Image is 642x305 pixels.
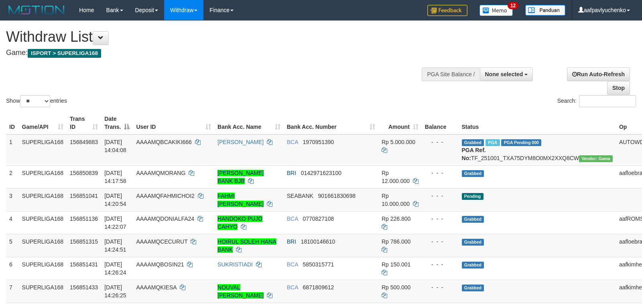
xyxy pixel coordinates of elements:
span: Copy 0770827108 to clipboard [303,216,334,222]
a: [PERSON_NAME] [217,139,264,145]
span: Grabbed [462,216,484,223]
span: Rp 10.000.000 [382,193,410,207]
span: 156851136 [70,216,98,222]
span: [DATE] 14:24:51 [104,238,126,253]
span: Vendor URL: https://trx31.1velocity.biz [579,155,613,162]
span: Rp 150.001 [382,261,410,268]
img: panduan.png [525,5,565,16]
td: SUPERLIGA168 [19,134,67,166]
td: 6 [6,257,19,280]
span: 12 [508,2,518,9]
span: BCA [287,261,298,268]
a: HANDOKO PUJO CAHYO [217,216,262,230]
label: Show entries [6,95,67,107]
span: [DATE] 14:17:58 [104,170,126,184]
span: [DATE] 14:26:25 [104,284,126,299]
a: Stop [607,81,630,95]
th: Date Trans.: activate to sort column descending [101,112,133,134]
b: PGA Ref. No: [462,147,486,161]
h1: Withdraw List [6,29,420,45]
div: - - - [425,192,455,200]
td: 1 [6,134,19,166]
span: Copy 0142971623100 to clipboard [301,170,341,176]
span: Rp 786.000 [382,238,410,245]
th: Balance [422,112,459,134]
a: NOUVAL [PERSON_NAME] [217,284,264,299]
span: Rp 226.800 [382,216,410,222]
th: Status [459,112,616,134]
span: Copy 901661830698 to clipboard [318,193,356,199]
td: TF_251001_TXA75DYM8O0MX2XXQ8CW [459,134,616,166]
span: AAAAMQCECURUT [136,238,187,245]
span: AAAAMQFAHMICHOI2 [136,193,194,199]
span: AAAAMQKIESA [136,284,176,291]
div: - - - [425,169,455,177]
div: - - - [425,138,455,146]
a: SUKRISTIADI [217,261,253,268]
span: AAAAMQBCAKIKI666 [136,139,192,145]
a: Run Auto-Refresh [567,67,630,81]
th: Bank Acc. Name: activate to sort column ascending [214,112,284,134]
td: SUPERLIGA168 [19,188,67,211]
span: ISPORT > SUPERLIGA168 [28,49,101,58]
span: Rp 12.000.000 [382,170,410,184]
span: Copy 18100146610 to clipboard [301,238,335,245]
img: Button%20Memo.svg [479,5,513,16]
input: Search: [579,95,636,107]
span: Marked by aafsoycanthlai [486,139,500,146]
td: SUPERLIGA168 [19,165,67,188]
span: AAAAMQBOSIN21 [136,261,184,268]
div: - - - [425,283,455,291]
td: SUPERLIGA168 [19,211,67,234]
th: Bank Acc. Number: activate to sort column ascending [284,112,378,134]
a: FAHMI [PERSON_NAME] [217,193,264,207]
span: AAAAMQDONIALFA24 [136,216,194,222]
td: SUPERLIGA168 [19,280,67,303]
span: Grabbed [462,239,484,246]
span: [DATE] 14:20:54 [104,193,126,207]
span: [DATE] 14:26:24 [104,261,126,276]
span: Copy 6871809612 to clipboard [303,284,334,291]
th: Game/API: activate to sort column ascending [19,112,67,134]
div: - - - [425,260,455,268]
span: PGA Pending [501,139,541,146]
span: 156849883 [70,139,98,145]
td: 3 [6,188,19,211]
td: SUPERLIGA168 [19,234,67,257]
span: Copy 5850315771 to clipboard [303,261,334,268]
label: Search: [557,95,636,107]
span: Pending [462,193,484,200]
span: BRI [287,170,296,176]
span: BCA [287,216,298,222]
th: Amount: activate to sort column ascending [378,112,422,134]
img: Feedback.jpg [427,5,467,16]
span: [DATE] 14:22:07 [104,216,126,230]
div: - - - [425,238,455,246]
span: BCA [287,284,298,291]
th: Trans ID: activate to sort column ascending [67,112,101,134]
th: ID [6,112,19,134]
td: 5 [6,234,19,257]
td: 7 [6,280,19,303]
div: PGA Site Balance / [422,67,479,81]
span: 156851431 [70,261,98,268]
span: AAAAMQMORANG [136,170,185,176]
span: 156851433 [70,284,98,291]
a: HOIRUL SOLEH HANA BANK [217,238,276,253]
td: 4 [6,211,19,234]
span: Rp 5.000.000 [382,139,415,145]
span: Grabbed [462,262,484,268]
td: 2 [6,165,19,188]
a: [PERSON_NAME] BANK BJB [217,170,264,184]
span: BRI [287,238,296,245]
span: SEABANK [287,193,313,199]
span: 156850839 [70,170,98,176]
button: None selected [480,67,533,81]
span: 156851315 [70,238,98,245]
img: MOTION_logo.png [6,4,67,16]
span: [DATE] 14:04:08 [104,139,126,153]
h4: Game: [6,49,420,57]
th: User ID: activate to sort column ascending [133,112,214,134]
select: Showentries [20,95,50,107]
span: Grabbed [462,285,484,291]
